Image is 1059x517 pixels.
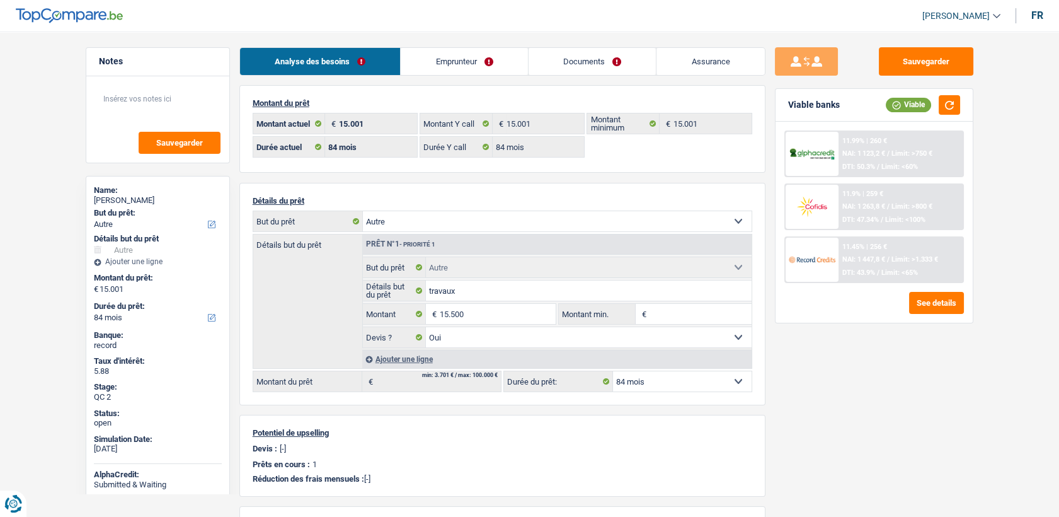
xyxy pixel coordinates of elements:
[362,350,752,368] div: Ajouter une ligne
[504,371,613,392] label: Durée du prêt:
[253,474,752,484] p: [-]
[399,241,435,248] span: - Priorité 1
[660,113,673,134] span: €
[253,211,363,231] label: But du prêt
[881,216,883,224] span: /
[253,474,364,484] span: Réduction des frais mensuels :
[139,132,220,154] button: Sauvegarder
[94,340,222,351] div: record
[94,470,222,480] div: AlphaCredit:
[842,216,879,224] span: DTI: 47.34%
[253,428,752,438] p: Potentiel de upselling
[842,243,887,251] div: 11.45% | 256 €
[363,327,426,347] label: Devis ?
[420,113,493,134] label: Montant Y call
[312,460,317,469] p: 1
[94,195,222,206] div: [PERSON_NAME]
[94,185,222,195] div: Name:
[363,240,438,248] div: Prêt n°1
[363,257,426,277] label: But du prêt
[94,444,222,454] div: [DATE]
[891,202,932,211] span: Limit: >800 €
[94,418,222,428] div: open
[842,163,875,171] span: DTI: 50.3%
[789,195,835,218] img: Cofidis
[253,444,277,453] p: Devis :
[656,48,765,75] a: Assurance
[253,371,362,392] label: Montant du prêt
[891,149,932,158] span: Limit: >750 €
[156,139,203,147] span: Sauvegarder
[94,382,222,392] div: Stage:
[881,269,918,277] span: Limit: <65%
[94,409,222,419] div: Status:
[879,47,973,76] button: Sauvegarder
[253,196,752,206] p: Détails du prêt
[912,6,1000,26] a: [PERSON_NAME]
[842,190,883,198] div: 11.9% | 259 €
[426,304,440,324] span: €
[94,284,98,294] span: €
[253,460,310,469] p: Prêts en cours :
[881,163,918,171] span: Limit: <60%
[887,149,890,158] span: /
[877,163,879,171] span: /
[885,216,925,224] span: Limit: <100%
[94,434,222,444] div: Simulation Date:
[420,137,493,157] label: Durée Y call
[94,392,222,402] div: QC 2
[16,8,123,23] img: TopCompare Logo
[94,480,222,490] div: Submitted & Waiting
[94,234,222,244] div: Détails but du prêt
[94,257,222,266] div: Ajouter une ligne
[363,304,426,324] label: Montant
[559,304,636,324] label: Montant min.
[842,269,875,277] span: DTI: 43.9%
[363,281,426,301] label: Détails but du prêt
[887,202,890,211] span: /
[253,137,326,157] label: Durée actuel
[789,147,835,161] img: AlphaCredit
[94,330,222,340] div: Banque:
[253,98,752,108] p: Montant du prêt
[887,255,890,264] span: /
[94,356,222,366] div: Taux d'intérêt:
[842,137,887,145] div: 11.99% | 260 €
[401,48,528,75] a: Emprunteur
[789,248,835,271] img: Record Credits
[842,202,885,211] span: NAI: 1 263,8 €
[922,11,990,21] span: [PERSON_NAME]
[788,100,840,110] div: Viable banks
[94,301,219,311] label: Durée du prêt:
[422,373,498,378] div: min: 3.701 € / max: 100.000 €
[493,113,507,134] span: €
[842,255,885,264] span: NAI: 1 447,8 €
[94,366,222,376] div: 5.88
[886,98,931,112] div: Viable
[253,113,326,134] label: Montant actuel
[325,113,339,134] span: €
[240,48,401,75] a: Analyse des besoins
[529,48,656,75] a: Documents
[1031,9,1043,21] div: fr
[842,149,885,158] span: NAI: 1 123,2 €
[636,304,650,324] span: €
[877,269,879,277] span: /
[94,208,219,218] label: But du prêt:
[362,371,376,392] span: €
[587,113,660,134] label: Montant minimum
[909,292,964,314] button: See details
[253,235,362,249] label: Détails but du prêt
[94,273,219,283] label: Montant du prêt:
[99,56,217,67] h5: Notes
[280,444,286,453] p: [-]
[891,255,938,264] span: Limit: >1.333 €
